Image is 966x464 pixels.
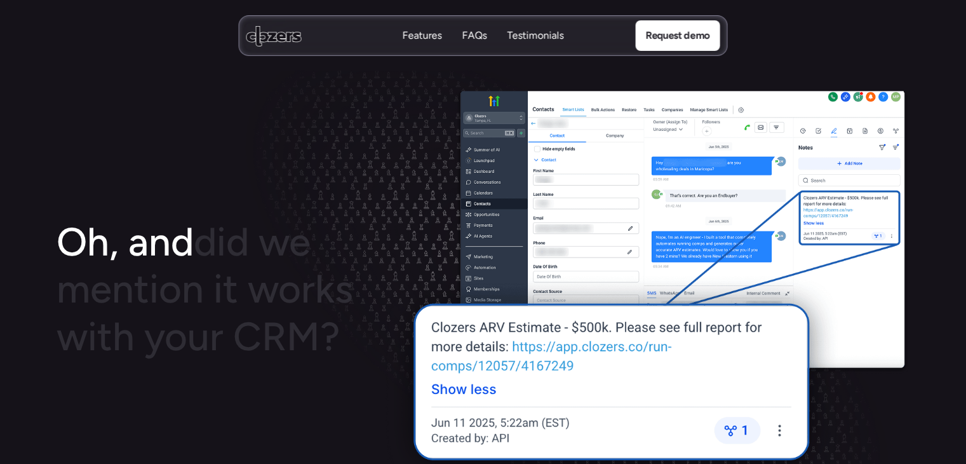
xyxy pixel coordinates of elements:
a: FAQsFAQs [462,29,487,43]
a: TestimonialsTestimonials [507,29,564,43]
p: Features [403,29,442,43]
a: FeaturesFeatures [403,29,442,43]
h1: did we mention it works with your CRM? [57,219,361,360]
p: FAQs [462,43,487,57]
p: Request demo [645,27,709,44]
p: Features [403,43,442,57]
p: FAQs [462,29,487,43]
p: Testimonials [507,29,564,43]
p: Testimonials [507,43,564,57]
span: Oh, and [57,218,194,266]
a: Request demo [635,20,720,51]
